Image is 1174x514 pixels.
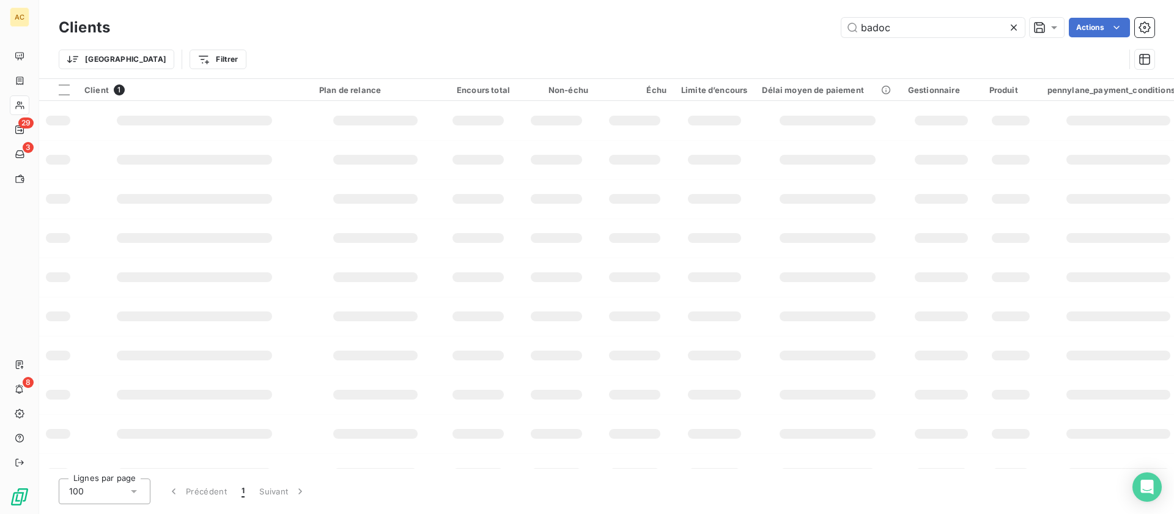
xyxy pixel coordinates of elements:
div: Gestionnaire [908,85,975,95]
div: Plan de relance [319,85,432,95]
span: 1 [242,485,245,497]
button: [GEOGRAPHIC_DATA] [59,50,174,69]
span: 100 [69,485,84,497]
div: Produit [989,85,1033,95]
div: Non-échu [525,85,588,95]
h3: Clients [59,17,110,39]
button: Suivant [252,479,314,504]
button: Précédent [160,479,234,504]
input: Rechercher [841,18,1025,37]
button: Actions [1069,18,1130,37]
button: 1 [234,479,252,504]
span: 3 [23,142,34,153]
span: 29 [18,117,34,128]
div: Limite d’encours [681,85,747,95]
div: AC [10,7,29,27]
div: Échu [603,85,666,95]
span: 8 [23,377,34,388]
button: Filtrer [190,50,246,69]
div: Encours total [446,85,510,95]
span: Client [84,85,109,95]
img: Logo LeanPay [10,487,29,507]
span: 1 [114,84,125,95]
div: Délai moyen de paiement [762,85,893,95]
